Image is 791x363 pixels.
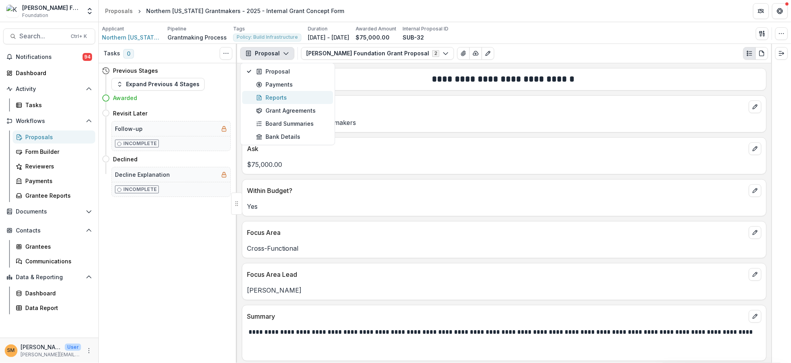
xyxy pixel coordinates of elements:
[113,66,158,75] h4: Previous Stages
[25,289,89,297] div: Dashboard
[115,125,143,133] h5: Follow-up
[356,33,390,42] p: $75,000.00
[247,202,761,211] p: Yes
[16,227,83,234] span: Contacts
[102,5,136,17] a: Proposals
[13,174,95,187] a: Payments
[13,130,95,144] a: Proposals
[247,186,746,195] p: Within Budget?
[25,133,89,141] div: Proposals
[749,142,761,155] button: edit
[25,191,89,200] div: Grantee Reports
[247,102,746,112] p: Organization Name
[749,226,761,239] button: edit
[13,240,95,253] a: Grantees
[256,93,328,102] div: Reports
[16,54,83,60] span: Notifications
[749,268,761,281] button: edit
[240,47,294,60] button: Proposal
[247,312,746,321] p: Summary
[13,160,95,173] a: Reviewers
[256,132,328,141] div: Bank Details
[102,5,347,17] nav: breadcrumb
[3,83,95,95] button: Open Activity
[13,189,95,202] a: Grantee Reports
[115,170,170,179] h5: Decline Explanation
[16,86,83,93] span: Activity
[83,53,92,61] span: 94
[301,47,454,60] button: [PERSON_NAME] Foundation Grant Proposal2
[21,351,81,358] p: [PERSON_NAME][EMAIL_ADDRESS][PERSON_NAME][DOMAIN_NAME]
[749,310,761,323] button: edit
[25,101,89,109] div: Tasks
[3,224,95,237] button: Open Contacts
[13,98,95,112] a: Tasks
[65,344,81,351] p: User
[25,162,89,170] div: Reviewers
[146,7,344,15] div: Northern [US_STATE] Grantmakers - 2025 - Internal Grant Concept Form
[308,25,328,32] p: Duration
[247,270,746,279] p: Focus Area Lead
[3,205,95,218] button: Open Documents
[3,28,95,44] button: Search...
[113,109,147,117] h4: Revisit Later
[168,25,186,32] p: Pipeline
[308,33,349,42] p: [DATE] - [DATE]
[247,160,761,169] p: $75,000.00
[247,228,746,237] p: Focus Area
[755,47,768,60] button: PDF view
[25,304,89,312] div: Data Report
[102,25,124,32] p: Applicant
[25,242,89,251] div: Grantees
[113,155,137,163] h4: Declined
[749,100,761,113] button: edit
[220,47,232,60] button: Toggle View Cancelled Tasks
[256,106,328,115] div: Grant Agreements
[104,50,120,57] h3: Tasks
[25,147,89,156] div: Form Builder
[743,47,756,60] button: Plaintext view
[123,49,134,59] span: 0
[356,25,396,32] p: Awarded Amount
[482,47,494,60] button: Edit as form
[25,257,89,265] div: Communications
[16,69,89,77] div: Dashboard
[16,118,83,125] span: Workflows
[6,5,19,17] img: Kapor Foundation
[22,4,81,12] div: [PERSON_NAME] Foundation
[247,244,761,253] p: Cross-Functional
[113,94,137,102] h4: Awarded
[16,274,83,281] span: Data & Reporting
[256,67,328,76] div: Proposal
[123,140,157,147] p: Incomplete
[21,343,62,351] p: [PERSON_NAME]
[13,287,95,300] a: Dashboard
[256,119,328,128] div: Board Summaries
[772,3,788,19] button: Get Help
[69,32,89,41] div: Ctrl + K
[25,177,89,185] div: Payments
[84,346,94,355] button: More
[247,285,761,295] p: [PERSON_NAME]
[3,51,95,63] button: Notifications94
[247,144,746,153] p: Ask
[84,3,95,19] button: Open entity switcher
[123,186,157,193] p: Incomplete
[457,47,470,60] button: View Attached Files
[22,12,48,19] span: Foundation
[247,118,761,127] p: Northern [US_STATE] Grantmakers
[105,7,133,15] div: Proposals
[233,25,245,32] p: Tags
[3,115,95,127] button: Open Workflows
[753,3,769,19] button: Partners
[8,348,15,353] div: Subina Mahal
[237,34,298,40] span: Policy: Build Infrastructure
[403,25,448,32] p: Internal Proposal ID
[13,255,95,268] a: Communications
[168,33,227,42] p: Grantmaking Process
[749,184,761,197] button: edit
[403,33,424,42] p: SUB-32
[19,32,66,40] span: Search...
[102,33,161,42] a: Northern [US_STATE] Grantmakers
